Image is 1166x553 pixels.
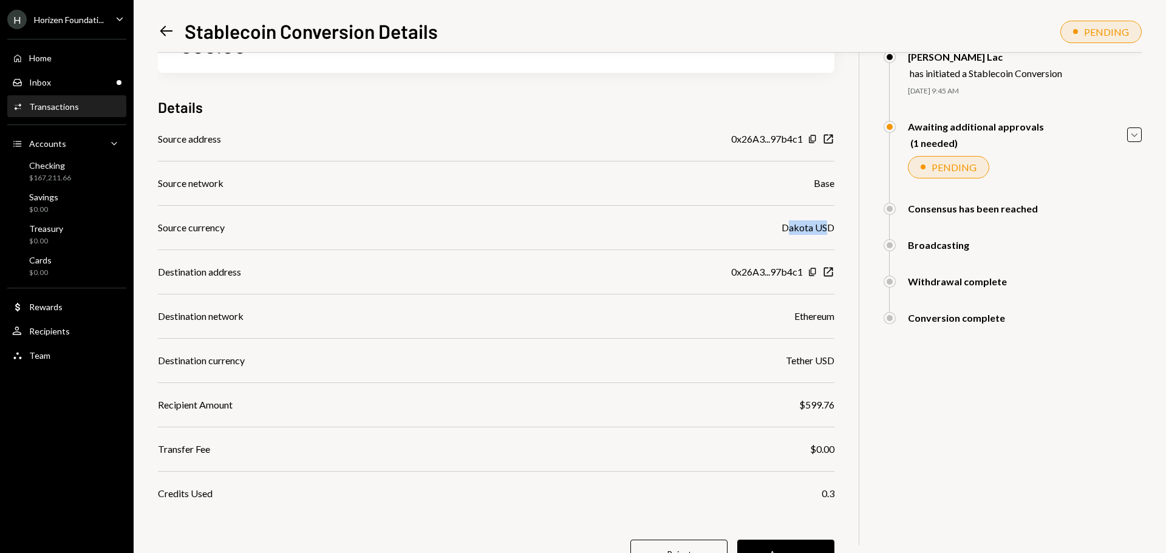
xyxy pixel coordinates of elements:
div: Ethereum [794,309,834,324]
div: Consensus has been reached [908,203,1038,214]
div: $0.00 [29,205,58,215]
div: Recipients [29,326,70,336]
div: Home [29,53,52,63]
a: Checking$167,211.66 [7,157,126,186]
a: Savings$0.00 [7,188,126,217]
div: Tether USD [786,353,834,368]
div: 0x26A3...97b4c1 [731,265,803,279]
div: Cards [29,255,52,265]
div: Destination currency [158,353,245,368]
div: Destination network [158,309,244,324]
div: Awaiting additional approvals [908,121,1044,132]
a: Inbox [7,71,126,93]
div: H [7,10,27,29]
div: [DATE] 9:45 AM [908,86,1142,97]
div: has initiated a Stablecoin Conversion [910,67,1062,79]
div: Withdrawal complete [908,276,1007,287]
div: Base [814,176,834,191]
div: Transfer Fee [158,442,210,456]
div: Credits Used [158,486,213,501]
div: $167,211.66 [29,173,71,183]
div: $0.00 [810,442,834,456]
div: [PERSON_NAME] Lac [908,51,1062,63]
div: PENDING [1084,26,1129,38]
h1: Stablecoin Conversion Details [185,19,438,43]
div: $0.00 [29,268,52,278]
div: Checking [29,160,71,171]
div: Treasury [29,223,63,234]
div: Broadcasting [908,239,969,251]
a: Cards$0.00 [7,251,126,280]
a: Team [7,344,126,366]
div: Recipient Amount [158,398,233,412]
div: Inbox [29,77,51,87]
div: Source address [158,132,221,146]
div: Horizen Foundati... [34,15,104,25]
div: 0.3 [822,486,834,501]
div: 0x26A3...97b4c1 [731,132,803,146]
div: $0.00 [29,236,63,246]
a: Accounts [7,132,126,154]
a: Home [7,47,126,69]
div: Source network [158,176,223,191]
a: Transactions [7,95,126,117]
div: $599.76 [799,398,834,412]
div: Savings [29,192,58,202]
div: Transactions [29,101,79,112]
div: (1 needed) [910,137,1044,149]
div: PENDING [932,161,977,173]
div: Rewards [29,302,63,312]
div: Accounts [29,138,66,149]
div: Conversion complete [908,312,1005,324]
a: Recipients [7,320,126,342]
div: Destination address [158,265,241,279]
a: Treasury$0.00 [7,220,126,249]
div: Dakota USD [782,220,834,235]
div: Team [29,350,50,361]
div: Source currency [158,220,225,235]
a: Rewards [7,296,126,317]
h3: Details [158,97,203,117]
